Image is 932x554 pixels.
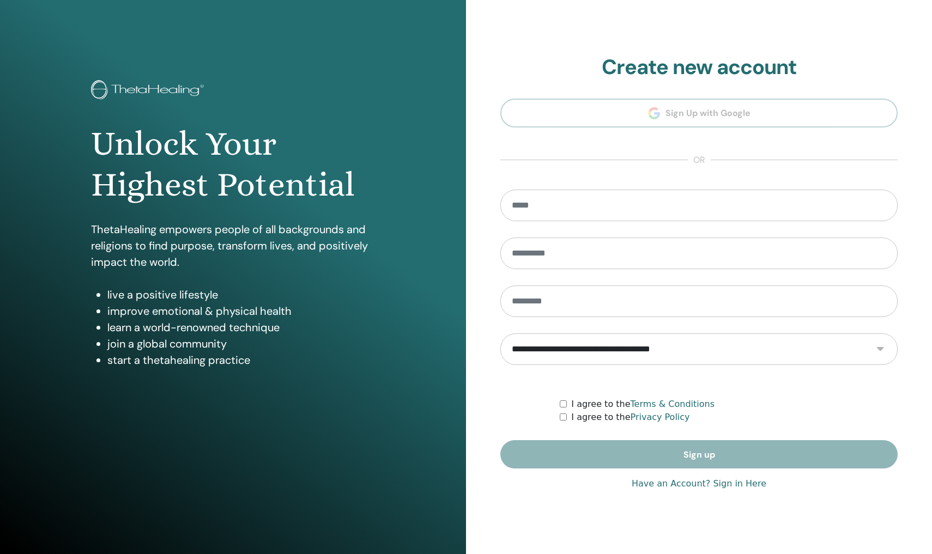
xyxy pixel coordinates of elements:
p: ThetaHealing empowers people of all backgrounds and religions to find purpose, transform lives, a... [91,221,374,270]
h2: Create new account [500,55,898,80]
li: start a thetahealing practice [107,352,374,368]
li: join a global community [107,336,374,352]
span: or [688,154,711,167]
label: I agree to the [571,398,715,411]
label: I agree to the [571,411,689,424]
a: Terms & Conditions [631,399,715,409]
h1: Unlock Your Highest Potential [91,124,374,205]
li: live a positive lifestyle [107,287,374,303]
a: Privacy Policy [631,412,690,422]
li: learn a world-renowned technique [107,319,374,336]
li: improve emotional & physical health [107,303,374,319]
a: Have an Account? Sign in Here [632,477,766,490]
